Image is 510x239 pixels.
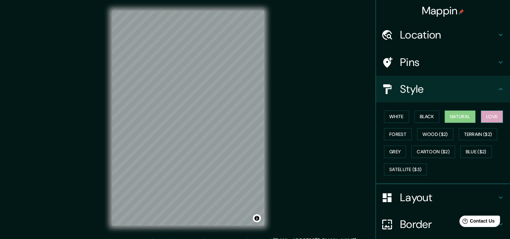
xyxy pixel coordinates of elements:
[376,21,510,48] div: Location
[411,146,455,158] button: Cartoon ($2)
[384,110,409,123] button: White
[450,213,503,232] iframe: Help widget launcher
[459,128,498,141] button: Terrain ($2)
[400,56,497,69] h4: Pins
[414,110,440,123] button: Black
[459,9,464,14] img: pin-icon.png
[422,4,464,17] h4: Mappin
[400,191,497,204] h4: Layout
[376,49,510,76] div: Pins
[112,11,264,226] canvas: Map
[445,110,475,123] button: Natural
[384,128,412,141] button: Forest
[460,146,492,158] button: Blue ($2)
[481,110,503,123] button: Love
[400,28,497,42] h4: Location
[376,184,510,211] div: Layout
[400,218,497,231] h4: Border
[400,82,497,96] h4: Style
[376,211,510,238] div: Border
[253,214,261,222] button: Toggle attribution
[417,128,453,141] button: Wood ($2)
[376,76,510,102] div: Style
[384,163,427,176] button: Satellite ($3)
[384,146,406,158] button: Grey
